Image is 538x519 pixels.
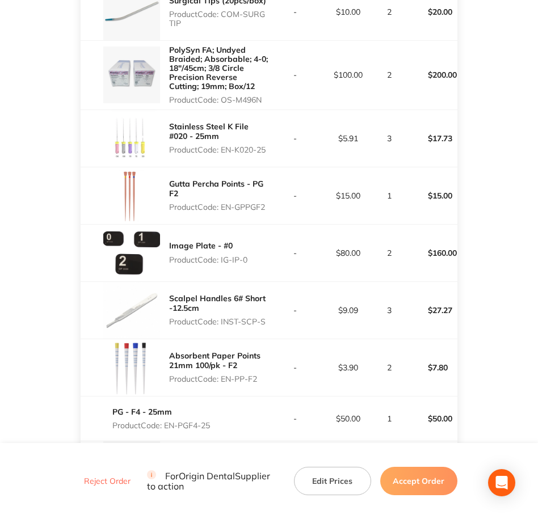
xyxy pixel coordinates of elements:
[375,414,404,423] p: 1
[270,191,321,200] p: -
[169,145,269,154] p: Product Code: EN-K020-25
[169,374,269,383] p: Product Code: EN-PP-F2
[322,134,374,143] p: $5.91
[270,7,321,16] p: -
[103,167,160,224] img: MnpyNXNqcA
[169,121,249,141] a: Stainless Steel K File #020 - 25mm
[375,306,404,315] p: 3
[169,293,266,313] a: Scalpel Handles 6# Short -12.5cm
[169,255,247,264] p: Product Code: IG-IP-0
[375,248,404,258] p: 2
[405,354,457,381] p: $7.80
[375,7,404,16] p: 2
[103,225,160,281] img: N2R3ODFmbw
[147,470,280,492] p: For Origin Dental Supplier to action
[81,476,134,487] button: Reject Order
[103,441,160,498] img: OTJ5NWt2YQ
[405,61,457,88] p: $200.00
[103,339,160,396] img: cTZqYWpydw
[169,179,263,198] a: Gutta Percha Points - PG F2
[294,467,371,495] button: Edit Prices
[270,248,321,258] p: -
[375,363,404,372] p: 2
[169,240,233,251] a: Image Plate - #0
[103,282,160,339] img: bWd5cDJzbg
[103,110,160,167] img: YmllNXU5eg
[169,317,269,326] p: Product Code: INST-SCP-S
[169,202,269,212] p: Product Code: EN-GPPGF2
[405,297,457,324] p: $27.27
[322,7,374,16] p: $10.00
[322,248,374,258] p: $80.00
[169,351,260,370] a: Absorbent Paper Points 21mm 100/pk - F2
[103,47,160,103] img: c3JlYXRhbQ
[169,45,268,91] a: PolySyn FA; Undyed Braided; Absorbable; 4-0; 18″/45cm; 3/8 Circle Precision Reverse Cutting; 19mm...
[375,134,404,143] p: 3
[375,191,404,200] p: 1
[112,421,210,430] p: Product Code: EN-PGF4-25
[322,191,374,200] p: $15.00
[405,405,457,432] p: $50.00
[270,134,321,143] p: -
[322,70,374,79] p: $100.00
[169,10,269,28] p: Product Code: COM-SURG TIP
[270,306,321,315] p: -
[270,414,321,423] p: -
[169,95,269,104] p: Product Code: OS-M496N
[375,70,404,79] p: 2
[322,363,374,372] p: $3.90
[380,467,457,495] button: Accept Order
[405,182,457,209] p: $15.00
[405,125,457,152] p: $17.73
[270,70,321,79] p: -
[112,407,172,417] a: PG - F4 - 25mm
[270,363,321,372] p: -
[488,469,515,496] div: Open Intercom Messenger
[322,306,374,315] p: $9.09
[405,239,457,267] p: $160.00
[322,414,374,423] p: $50.00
